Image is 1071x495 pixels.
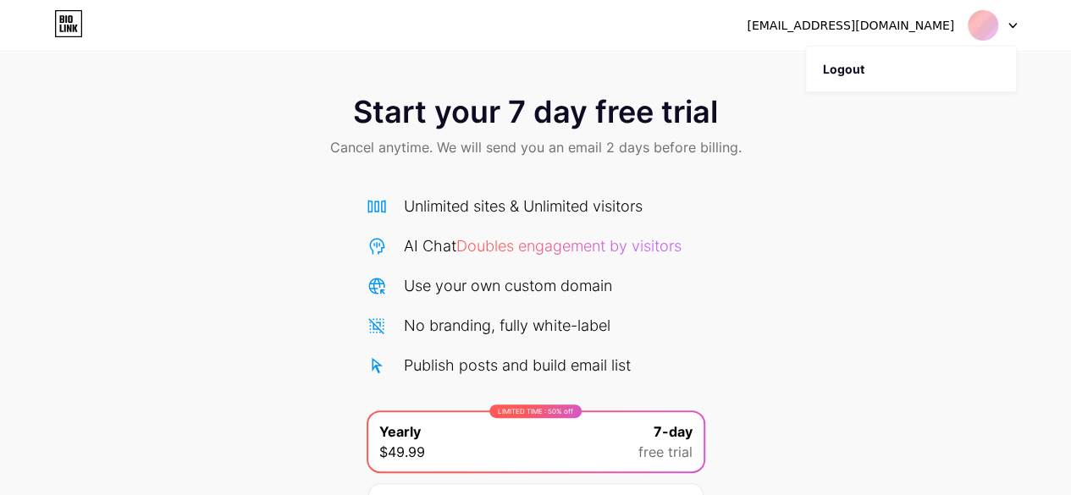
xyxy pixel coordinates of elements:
li: Logout [806,47,1016,92]
span: free trial [638,442,693,462]
div: LIMITED TIME : 50% off [489,404,582,418]
div: AI Chat [404,234,682,257]
span: Doubles engagement by visitors [456,237,682,255]
span: $49.99 [379,442,425,462]
div: [EMAIL_ADDRESS][DOMAIN_NAME] [747,17,954,35]
span: Cancel anytime. We will send you an email 2 days before billing. [330,137,742,157]
span: Yearly [379,421,421,442]
div: Unlimited sites & Unlimited visitors [404,195,643,217]
span: 7-day [654,421,693,442]
span: Start your 7 day free trial [353,95,718,129]
div: Use your own custom domain [404,274,612,297]
div: No branding, fully white-label [404,314,610,337]
div: Publish posts and build email list [404,354,631,377]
